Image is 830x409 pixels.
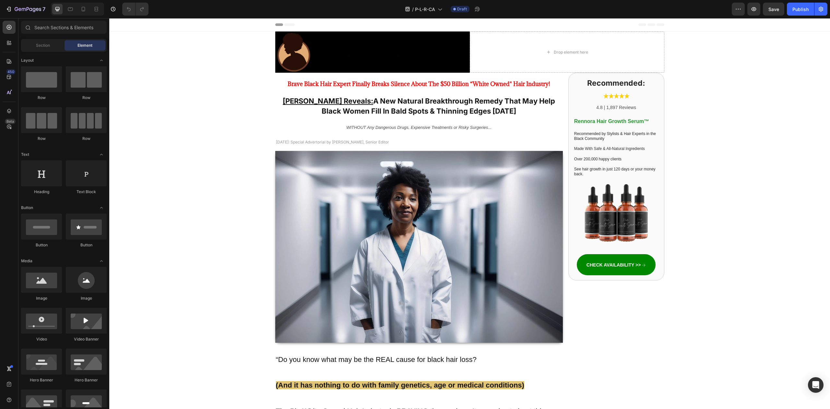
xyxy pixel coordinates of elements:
iframe: Design area [109,18,830,409]
strong: Recommended: [478,60,536,69]
span: Layout [21,57,34,63]
p: 4.8 | 1,897 Reviews [465,85,549,93]
span: P-L-R-CA [415,6,435,13]
button: Save [763,3,784,16]
div: Hero Banner [21,377,62,383]
span: Section [36,43,50,48]
span: Toggle open [96,149,107,160]
strong: Rennora Hair Growth Serum™ [465,100,540,106]
strong: A New Natural Breakthrough Remedy That May Help Black Women Fill In Bald Spots & Thinning Edges [... [173,79,446,97]
div: Publish [792,6,809,13]
div: Undo/Redo [122,3,148,16]
span: Media [21,258,32,264]
strong: (And it has nothing to do with family genetics, age or medical conditions) [167,363,415,371]
div: Button [21,242,62,248]
span: [DATE]: Special Advertorial by [PERSON_NAME], Senior Editor [167,121,280,126]
span: Toggle open [96,55,107,66]
div: Beta [5,119,16,124]
span: Toggle open [96,203,107,213]
button: 7 [3,3,48,16]
span: Draft [457,6,467,12]
p: Over 200,000 happy clients [465,139,549,144]
div: Drop element here [445,31,479,37]
img: gempages_551088750814299384-59b1d490-0dad-4610-ab1c-bb4abc13b73c.png [475,163,539,228]
input: Search Sections & Elements [21,21,107,34]
div: 450 [6,69,16,74]
a: CHECK AVAILABILITY >> [468,236,547,257]
img: gempages_551088750814299384-d6ff5ddb-2f19-4a44-8032-75681474c0db.webp [494,75,520,81]
div: Image [21,295,62,301]
div: Button [66,242,107,248]
span: Element [77,43,92,48]
div: Heading [21,189,62,195]
button: Publish [787,3,814,16]
div: Image [66,295,107,301]
div: Video [21,336,62,342]
div: Video Banner [66,336,107,342]
p: See hair growth in just 120 days or your money back. [465,149,549,159]
u: [PERSON_NAME] Reveals: [173,79,264,87]
p: 7 [42,5,45,13]
i: WITHOUT Any Dangerous Drugs, Expensive Treatments or Risky Surgeries... [237,107,382,112]
div: Row [66,136,107,142]
span: Text [21,152,29,157]
div: Row [21,95,62,101]
span: Button [21,205,33,211]
div: Open Intercom Messenger [808,377,824,393]
img: Alt Image [166,133,454,325]
p: “Do you know what may be the REAL cause for black hair loss? [167,335,453,348]
span: Made With Safe & All-Natural Ingredients [465,128,536,133]
p: CHECK AVAILABILITY >> [477,243,532,251]
span: Toggle open [96,256,107,266]
span: Save [768,6,779,12]
span: / [412,6,414,13]
strong: brave black hair expert finally breaks silence about the $50 billion “white owned" hair industry! [178,62,441,69]
div: Row [21,136,62,142]
div: Text Block [66,189,107,195]
div: Row [66,95,107,101]
div: Hero Banner [66,377,107,383]
p: Recommended by Stylists & Hair Experts in the Black Community [465,113,549,123]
